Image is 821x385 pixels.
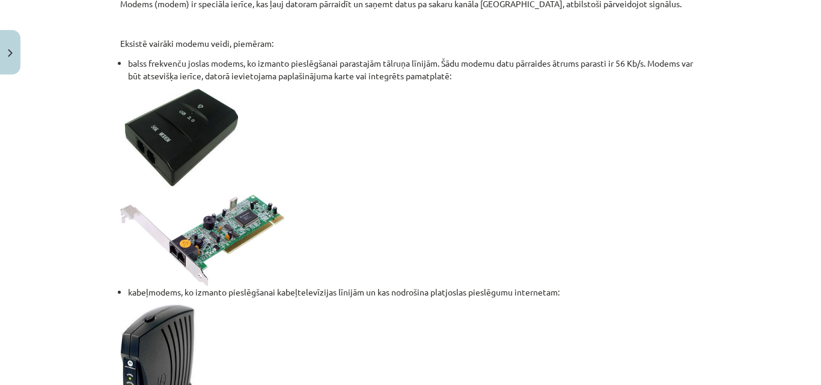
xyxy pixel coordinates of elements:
[120,195,284,286] img: 2
[128,286,701,299] li: kabeļmodems, ko izmanto pieslēgšanai kabeļtelevīzijas līnijām un kas nodrošina platjoslas pieslēg...
[120,37,701,50] p: Eksistē vairāki modemu veidi, piemēram:
[124,88,238,187] img: 1
[8,49,13,57] img: icon-close-lesson-0947bae3869378f0d4975bcd49f059093ad1ed9edebbc8119c70593378902aed.svg
[128,57,701,82] li: balss frekvenču joslas modems, ko izmanto pieslēgšanai parastajām tālruņa līnijām. Šādu modemu da...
